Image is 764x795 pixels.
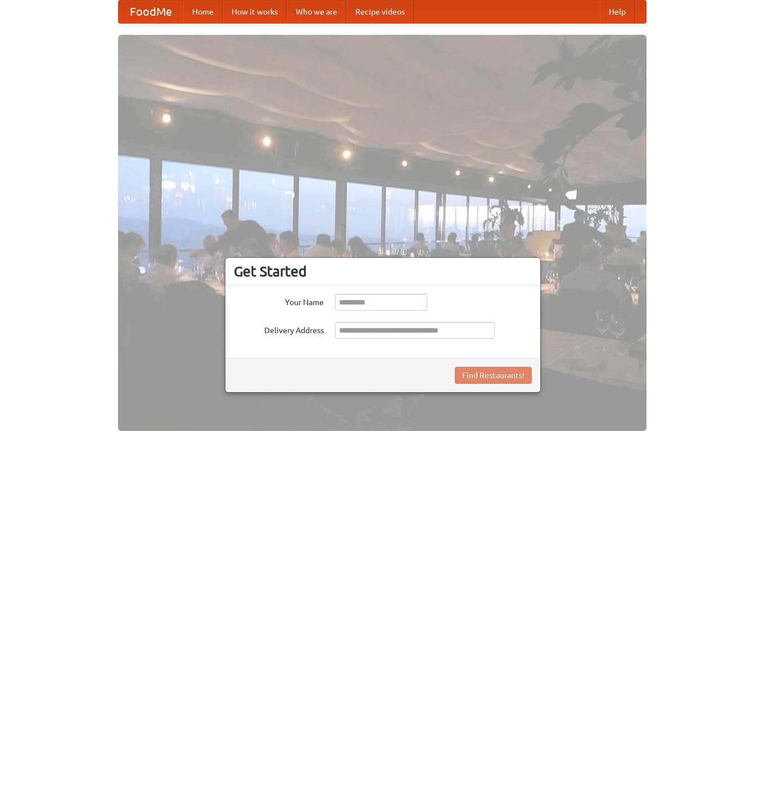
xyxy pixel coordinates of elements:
[287,1,346,23] a: Who we are
[234,294,324,308] label: Your Name
[455,367,532,384] button: Find Restaurants!
[119,1,183,23] a: FoodMe
[234,322,324,336] label: Delivery Address
[600,1,635,23] a: Help
[223,1,287,23] a: How it works
[183,1,223,23] a: Home
[234,263,532,280] h3: Get Started
[346,1,414,23] a: Recipe videos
